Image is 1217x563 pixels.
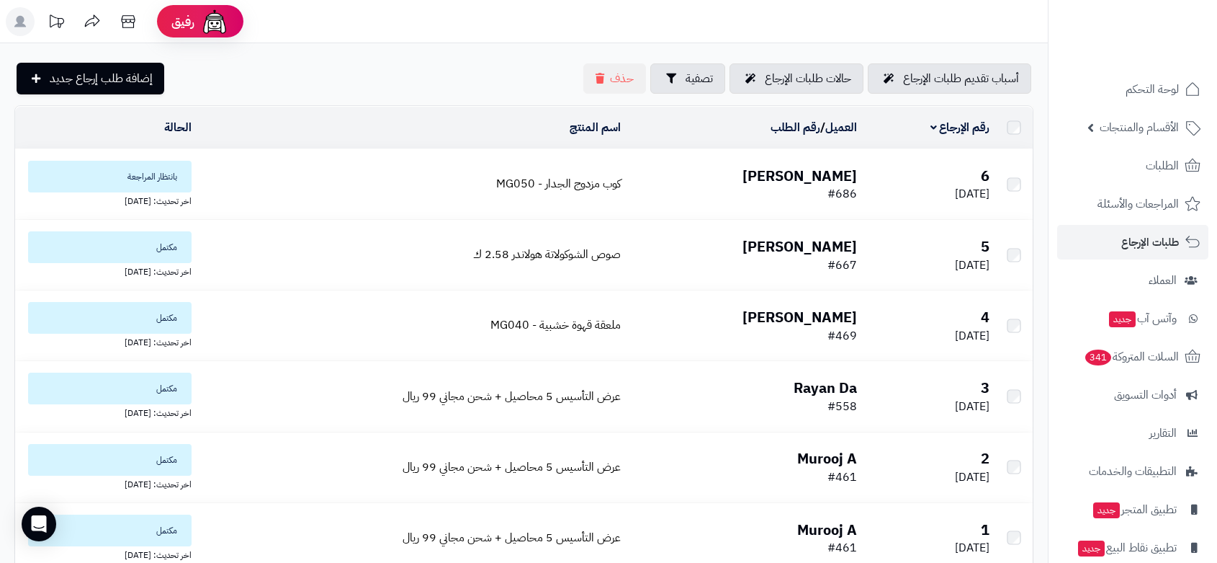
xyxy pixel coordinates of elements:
b: 4 [981,306,989,328]
b: [PERSON_NAME] [742,306,857,328]
span: جديد [1093,502,1120,518]
span: المراجعات والأسئلة [1097,194,1179,214]
span: حالات طلبات الإرجاع [765,70,851,87]
span: تطبيق نقاط البيع [1077,538,1177,558]
b: Murooj A [797,519,857,541]
a: الحالة [164,119,192,136]
span: [DATE] [955,539,989,557]
span: وآتس آب [1108,309,1177,329]
span: السلات المتروكة [1084,347,1179,367]
span: الطلبات [1146,156,1179,176]
span: [DATE] [955,327,989,345]
span: #461 [827,469,857,486]
div: Open Intercom Messenger [22,507,56,541]
span: تصفية [686,70,713,87]
a: اسم المنتج [570,119,621,136]
a: المراجعات والأسئلة [1057,187,1208,221]
a: التطبيقات والخدمات [1057,454,1208,489]
span: لوحة التحكم [1126,79,1179,99]
a: أدوات التسويق [1057,378,1208,412]
span: مكتمل [28,302,192,334]
b: [PERSON_NAME] [742,165,857,187]
div: اخر تحديث: [DATE] [21,546,192,562]
a: طلبات الإرجاع [1057,225,1208,260]
span: #667 [827,257,857,274]
span: مكتمل [28,231,192,263]
span: #469 [827,327,857,345]
a: لوحة التحكم [1057,72,1208,107]
span: جديد [1109,311,1136,327]
a: رقم الإرجاع [930,119,990,136]
a: حالات طلبات الإرجاع [729,63,863,94]
a: ملعقة قهوة خشبية - MG040 [490,316,621,334]
a: التقارير [1057,416,1208,451]
span: [DATE] [955,185,989,203]
button: تصفية [650,63,725,94]
span: رفيق [171,13,194,30]
a: السلات المتروكة341 [1057,340,1208,374]
span: أدوات التسويق [1114,385,1177,405]
span: [DATE] [955,398,989,415]
a: إضافة طلب إرجاع جديد [17,63,164,94]
span: طلبات الإرجاع [1121,232,1179,252]
a: عرض التأسيس 5 محاصيل + شحن مجاني 99 ريال [403,458,621,476]
img: ai-face.png [200,7,229,36]
td: / [627,107,862,148]
span: التقارير [1149,423,1177,443]
span: حذف [610,70,634,87]
span: بانتظار المراجعة [28,161,192,192]
a: أسباب تقديم طلبات الإرجاع [868,63,1031,94]
b: 1 [981,519,989,541]
b: 5 [981,236,989,257]
a: رقم الطلب [771,119,820,136]
span: أسباب تقديم طلبات الإرجاع [903,70,1019,87]
button: حذف [583,63,646,94]
span: العملاء [1149,270,1177,291]
span: #558 [827,398,857,415]
span: الأقسام والمنتجات [1100,118,1179,138]
div: اخر تحديث: [DATE] [21,334,192,349]
a: وآتس آبجديد [1057,301,1208,336]
span: مكتمل [28,373,192,404]
span: تطبيق المتجر [1092,500,1177,520]
a: العملاء [1057,263,1208,298]
span: مكتمل [28,515,192,546]
div: اخر تحديث: [DATE] [21,192,192,208]
span: 341 [1085,350,1111,365]
div: اخر تحديث: [DATE] [21,263,192,278]
b: 2 [981,448,989,469]
span: التطبيقات والخدمات [1089,461,1177,482]
span: [DATE] [955,257,989,274]
a: الطلبات [1057,148,1208,183]
a: العميل [825,119,857,136]
a: كوب مزدوج الجدار - MG050 [496,175,621,192]
div: اخر تحديث: [DATE] [21,404,192,420]
a: عرض التأسيس 5 محاصيل + شحن مجاني 99 ريال [403,388,621,405]
a: صوص الشوكولاتة هولاندر 2.58 ك [473,246,621,263]
a: تطبيق المتجرجديد [1057,492,1208,527]
div: اخر تحديث: [DATE] [21,476,192,491]
b: [PERSON_NAME] [742,236,857,257]
b: Rayan Da [794,377,857,399]
span: جديد [1078,541,1105,557]
span: [DATE] [955,469,989,486]
span: إضافة طلب إرجاع جديد [50,70,153,87]
b: Murooj A [797,448,857,469]
b: 6 [981,165,989,187]
span: #461 [827,539,857,557]
b: 3 [981,377,989,399]
a: عرض التأسيس 5 محاصيل + شحن مجاني 99 ريال [403,529,621,546]
span: #686 [827,185,857,203]
a: تحديثات المنصة [38,7,74,40]
span: مكتمل [28,444,192,476]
